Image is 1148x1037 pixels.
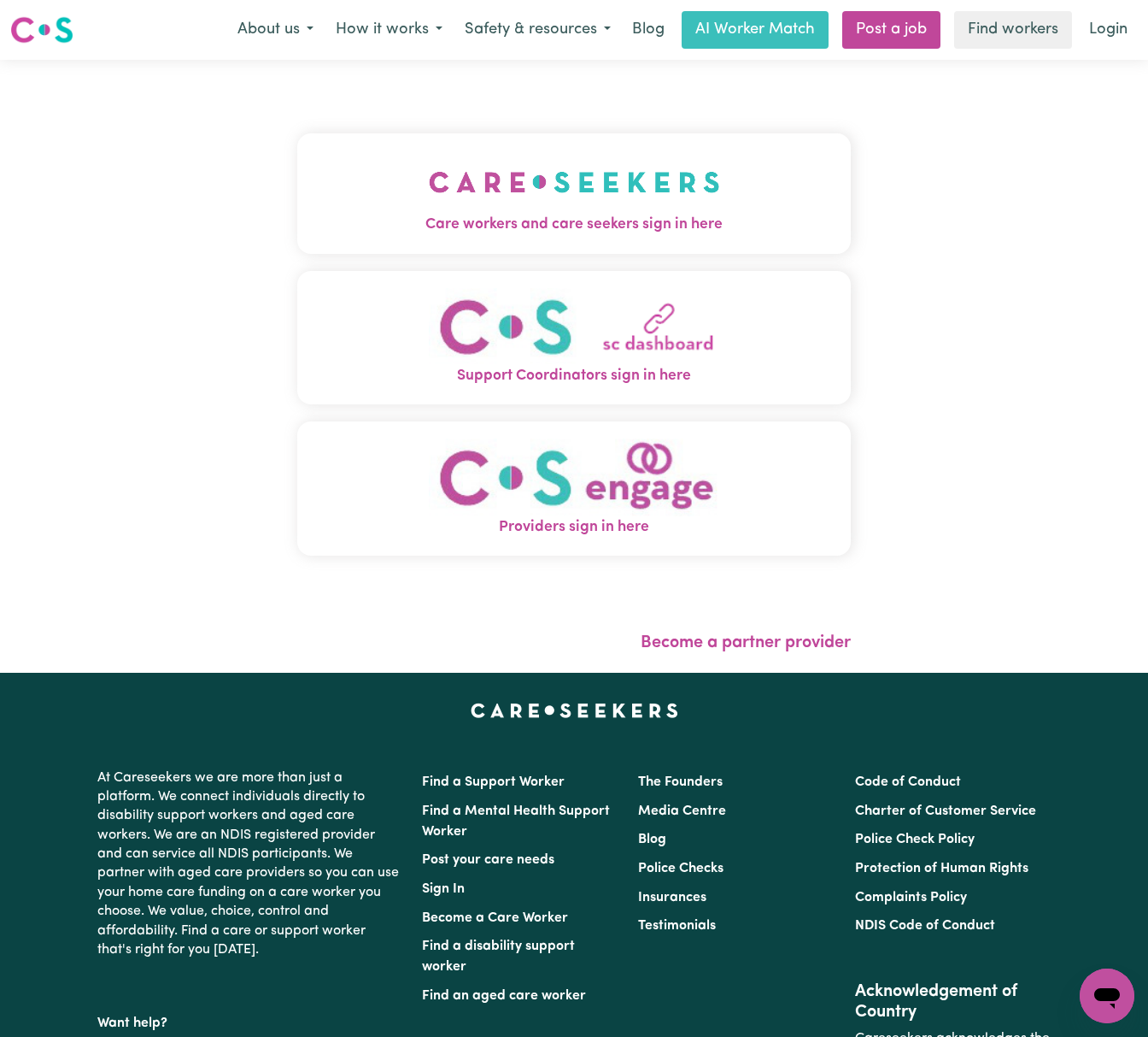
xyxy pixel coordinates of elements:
[10,15,73,45] img: Careseekers logo
[638,891,706,904] a: Insurances
[638,775,723,789] a: The Founders
[297,133,851,253] button: Care workers and care seekers sign in here
[471,704,678,717] a: Careseekers home page
[97,762,401,967] p: At Careseekers we are more than just a platform. We connect individuals directly to disability su...
[638,862,723,875] a: Police Checks
[638,804,726,818] a: Media Centre
[297,214,851,236] span: Care workers and care seekers sign in here
[855,919,995,933] a: NDIS Code of Conduct
[454,12,622,48] button: Safety & resources
[855,804,1036,818] a: Charter of Customer Service
[855,981,1051,1022] h2: Acknowledgement of Country
[422,911,568,925] a: Become a Care Worker
[10,10,73,50] a: Careseekers logo
[855,833,975,846] a: Police Check Policy
[97,1007,401,1033] p: Want help?
[638,919,716,933] a: Testimonials
[422,853,554,867] a: Post your care needs
[422,804,610,839] a: Find a Mental Health Support Worker
[422,775,565,789] a: Find a Support Worker
[325,12,454,48] button: How it works
[842,11,940,49] a: Post a job
[226,12,325,48] button: About us
[297,516,851,539] span: Providers sign in here
[622,11,675,49] a: Blog
[422,989,586,1003] a: Find an aged care worker
[855,891,967,904] a: Complaints Policy
[1079,11,1138,49] a: Login
[855,862,1028,875] a: Protection of Human Rights
[641,634,851,651] a: Become a partner provider
[297,421,851,556] button: Providers sign in here
[682,11,829,49] a: AI Worker Match
[954,11,1072,49] a: Find workers
[855,775,961,789] a: Code of Conduct
[422,882,465,896] a: Sign In
[297,365,851,387] span: Support Coordinators sign in here
[297,271,851,405] button: Support Coordinators sign in here
[1080,969,1134,1023] iframe: Button to launch messaging window
[638,833,666,846] a: Blog
[422,940,575,974] a: Find a disability support worker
